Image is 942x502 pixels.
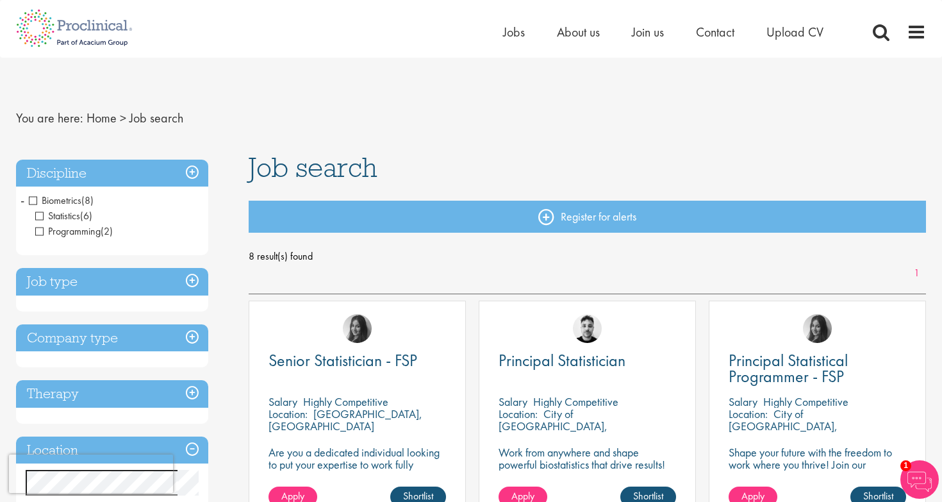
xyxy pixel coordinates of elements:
[696,24,734,40] a: Contact
[499,406,607,446] p: City of [GEOGRAPHIC_DATA], [GEOGRAPHIC_DATA]
[101,224,113,238] span: (2)
[269,394,297,409] span: Salary
[80,209,92,222] span: (6)
[343,314,372,343] img: Heidi Hennigan
[35,224,101,238] span: Programming
[900,460,911,471] span: 1
[499,353,676,369] a: Principal Statistician
[729,349,848,387] span: Principal Statistical Programmer - FSP
[573,314,602,343] img: Dean Fisher
[499,406,538,421] span: Location:
[249,150,377,185] span: Job search
[249,247,927,266] span: 8 result(s) found
[303,394,388,409] p: Highly Competitive
[29,194,94,207] span: Biometrics
[87,110,117,126] a: breadcrumb link
[120,110,126,126] span: >
[35,224,113,238] span: Programming
[16,380,208,408] h3: Therapy
[269,446,446,483] p: Are you a dedicated individual looking to put your expertise to work fully flexibly in a remote p...
[269,406,422,433] p: [GEOGRAPHIC_DATA], [GEOGRAPHIC_DATA]
[729,406,838,446] p: City of [GEOGRAPHIC_DATA], [GEOGRAPHIC_DATA]
[503,24,525,40] a: Jobs
[533,394,618,409] p: Highly Competitive
[129,110,183,126] span: Job search
[21,190,24,210] span: -
[557,24,600,40] a: About us
[269,406,308,421] span: Location:
[16,437,208,464] h3: Location
[16,268,208,296] h3: Job type
[499,349,625,371] span: Principal Statistician
[16,324,208,352] h3: Company type
[803,314,832,343] img: Heidi Hennigan
[35,209,92,222] span: Statistics
[729,406,768,421] span: Location:
[766,24,823,40] a: Upload CV
[729,353,906,385] a: Principal Statistical Programmer - FSP
[29,194,81,207] span: Biometrics
[729,394,757,409] span: Salary
[269,349,417,371] span: Senior Statistician - FSP
[499,446,676,495] p: Work from anywhere and shape powerful biostatistics that drive results! Enjoy the freedom of remo...
[632,24,664,40] a: Join us
[900,460,939,499] img: Chatbot
[499,394,527,409] span: Salary
[16,160,208,187] h3: Discipline
[9,455,173,493] iframe: reCAPTCHA
[35,209,80,222] span: Statistics
[16,110,83,126] span: You are here:
[907,266,926,281] a: 1
[763,394,848,409] p: Highly Competitive
[729,446,906,495] p: Shape your future with the freedom to work where you thrive! Join our pharmaceutical client with ...
[81,194,94,207] span: (8)
[249,201,927,233] a: Register for alerts
[269,353,446,369] a: Senior Statistician - FSP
